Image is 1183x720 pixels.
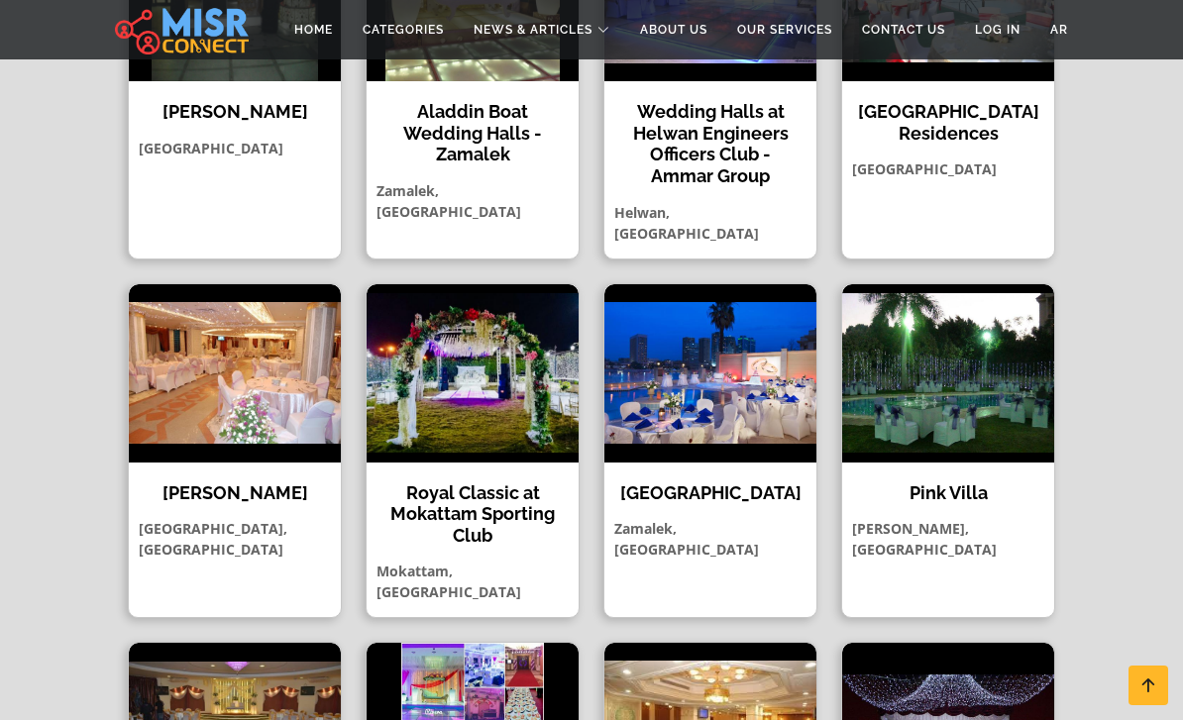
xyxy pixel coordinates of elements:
img: Hilton Zamalek Residence Hotel [604,284,816,463]
p: [GEOGRAPHIC_DATA] [129,138,341,158]
h4: Wedding Halls at Helwan Engineers Officers Club - Ammar Group [619,101,802,186]
a: Royal Classic at Mokattam Sporting Club Royal Classic at Mokattam Sporting Club Mokattam, [GEOGRA... [354,283,591,619]
p: [GEOGRAPHIC_DATA], [GEOGRAPHIC_DATA] [129,518,341,560]
p: Mokattam, [GEOGRAPHIC_DATA] [367,561,579,602]
img: Pink Villa [842,284,1054,463]
p: Zamalek, [GEOGRAPHIC_DATA] [367,180,579,222]
img: main.misr_connect [115,5,248,54]
a: Categories [348,11,459,49]
img: Crystal Hall [129,284,341,463]
a: News & Articles [459,11,625,49]
p: [PERSON_NAME], [GEOGRAPHIC_DATA] [842,518,1054,560]
h4: Aladdin Boat Wedding Halls - Zamalek [381,101,564,165]
a: Home [279,11,348,49]
span: News & Articles [474,21,592,39]
a: Crystal Hall [PERSON_NAME] [GEOGRAPHIC_DATA], [GEOGRAPHIC_DATA] [116,283,354,619]
p: [GEOGRAPHIC_DATA] [842,158,1054,179]
p: Helwan, [GEOGRAPHIC_DATA] [604,202,816,244]
h4: [GEOGRAPHIC_DATA] Residences [857,101,1039,144]
a: About Us [625,11,722,49]
h4: Royal Classic at Mokattam Sporting Club [381,482,564,547]
h4: [PERSON_NAME] [144,482,326,504]
a: Hilton Zamalek Residence Hotel [GEOGRAPHIC_DATA] Zamalek, [GEOGRAPHIC_DATA] [591,283,829,619]
img: Royal Classic at Mokattam Sporting Club [367,284,579,463]
h4: Pink Villa [857,482,1039,504]
a: AR [1035,11,1083,49]
a: Our Services [722,11,847,49]
p: Zamalek, [GEOGRAPHIC_DATA] [604,518,816,560]
a: Log in [960,11,1035,49]
h4: [GEOGRAPHIC_DATA] [619,482,802,504]
a: Pink Villa Pink Villa [PERSON_NAME], [GEOGRAPHIC_DATA] [829,283,1067,619]
h4: [PERSON_NAME] [144,101,326,123]
a: Contact Us [847,11,960,49]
